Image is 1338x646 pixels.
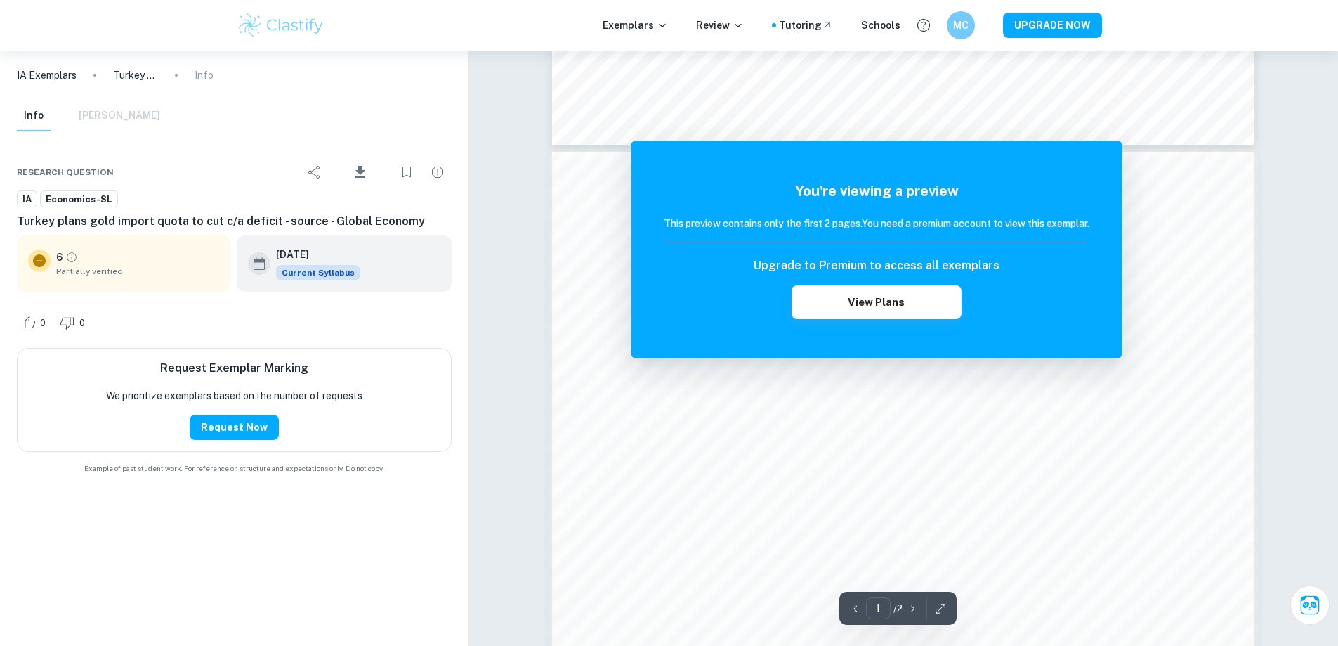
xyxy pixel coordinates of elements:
[276,247,349,262] h6: [DATE]
[113,67,158,83] p: Turkey plans gold import quota to cut c/a deficit - source - Global Economy
[754,257,999,274] h6: Upgrade to Premium to access all exemplars
[952,18,969,33] h6: MC
[1290,586,1330,625] button: Ask Clai
[56,311,93,334] div: Dislike
[893,601,903,616] p: / 2
[276,265,360,280] div: This exemplar is based on the current syllabus. Feel free to refer to it for inspiration/ideas wh...
[664,216,1089,231] h6: This preview contains only the first 2 pages. You need a premium account to view this exemplar.
[779,18,833,33] a: Tutoring
[424,158,452,186] div: Report issue
[17,166,114,179] span: Research question
[1003,13,1102,38] button: UPGRADE NOW
[17,190,37,208] a: IA
[41,193,117,207] span: Economics-SL
[603,18,668,33] p: Exemplars
[195,67,214,83] p: Info
[17,67,77,83] a: IA Exemplars
[237,11,326,39] img: Clastify logo
[72,316,93,330] span: 0
[393,158,421,186] div: Bookmark
[17,463,452,474] span: Example of past student work. For reference on structure and expectations only. Do not copy.
[947,11,975,39] button: MC
[861,18,900,33] a: Schools
[17,101,51,131] button: Info
[18,193,37,207] span: IA
[912,13,936,37] button: Help and Feedback
[664,181,1089,202] h5: You're viewing a preview
[792,285,962,319] button: View Plans
[40,190,118,208] a: Economics-SL
[190,415,279,440] button: Request Now
[32,316,53,330] span: 0
[276,265,360,280] span: Current Syllabus
[160,360,308,377] h6: Request Exemplar Marking
[56,265,220,278] span: Partially verified
[332,154,390,190] div: Download
[17,311,53,334] div: Like
[56,250,63,265] p: 6
[696,18,744,33] p: Review
[65,251,78,264] a: Grade partially verified
[106,388,362,403] p: We prioritize exemplars based on the number of requests
[17,213,452,230] h6: Turkey plans gold import quota to cut c/a deficit - source - Global Economy
[301,158,329,186] div: Share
